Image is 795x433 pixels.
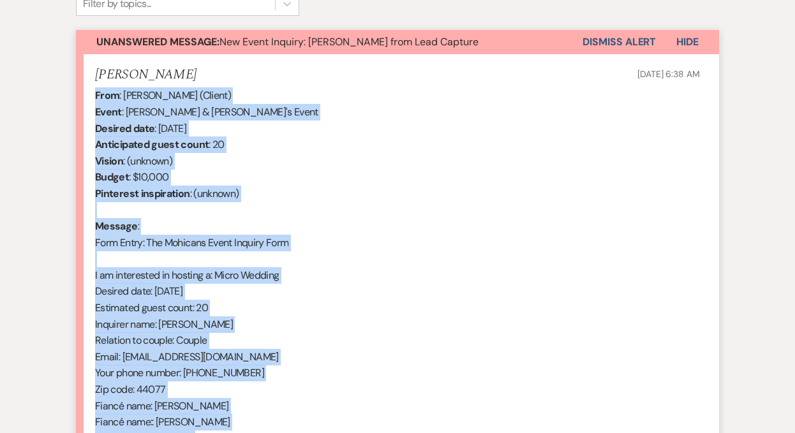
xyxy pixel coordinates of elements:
[95,219,138,233] b: Message
[96,35,219,48] strong: Unanswered Message:
[637,68,700,80] span: [DATE] 6:38 AM
[656,30,719,54] button: Hide
[95,122,154,135] b: Desired date
[676,35,699,48] span: Hide
[95,67,197,83] h5: [PERSON_NAME]
[583,30,656,54] button: Dismiss Alert
[96,35,479,48] span: New Event Inquiry: [PERSON_NAME] from Lead Capture
[95,138,209,151] b: Anticipated guest count
[95,187,190,200] b: Pinterest inspiration
[95,89,119,102] b: From
[76,30,583,54] button: Unanswered Message:New Event Inquiry: [PERSON_NAME] from Lead Capture
[95,105,122,119] b: Event
[95,154,123,168] b: Vision
[95,170,129,184] b: Budget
